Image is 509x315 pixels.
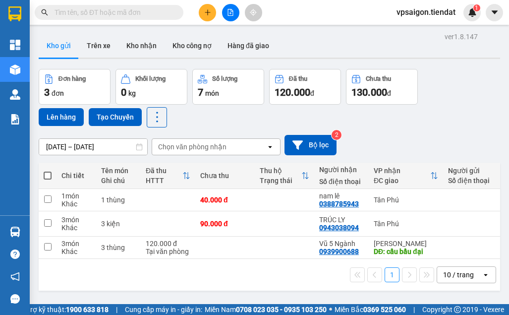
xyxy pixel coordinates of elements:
div: 0939900688 [319,248,359,255]
div: Khác [61,200,91,208]
div: 1 thùng [101,196,136,204]
button: Kho nhận [118,34,165,58]
strong: 0708 023 035 - 0935 103 250 [236,306,327,314]
div: Số lượng [212,75,237,82]
div: Khác [61,224,91,232]
span: 3 [44,86,50,98]
span: 130.000 [351,86,387,98]
img: warehouse-icon [10,89,20,100]
button: Hàng đã giao [220,34,277,58]
span: đ [387,89,391,97]
img: icon-new-feature [468,8,477,17]
div: ĐC giao [374,177,430,185]
span: Miền Nam [205,304,327,315]
span: 1 [475,4,478,11]
div: Khác [61,248,91,255]
span: | [413,304,415,315]
button: Chưa thu130.000đ [346,69,418,105]
span: | [116,304,117,315]
div: Khối lượng [135,75,166,82]
button: 1 [385,267,399,282]
span: file-add [227,9,234,16]
span: aim [250,9,257,16]
span: vpsaigon.tiendat [389,6,463,18]
div: Số điện thoại [319,178,364,186]
div: 40.000 đ [200,196,250,204]
img: warehouse-icon [10,227,20,237]
button: Lên hàng [39,108,84,126]
strong: 0369 525 060 [363,306,406,314]
strong: 1900 633 818 [66,306,109,314]
button: caret-down [486,4,503,21]
div: Đơn hàng [58,75,86,82]
button: Trên xe [79,34,118,58]
button: file-add [222,4,239,21]
span: 0 [121,86,126,98]
button: Kho gửi [39,34,79,58]
button: Kho công nợ [165,34,220,58]
div: Người gửi [448,167,493,175]
div: nam lê [319,192,364,200]
span: plus [204,9,211,16]
img: logo-vxr [8,6,21,21]
span: notification [10,272,20,281]
div: 0388785943 [319,200,359,208]
div: 3 món [61,240,91,248]
div: VP nhận [374,167,430,175]
th: Toggle SortBy [255,163,314,189]
div: 120.000 đ [146,240,190,248]
button: Số lượng7món [192,69,264,105]
button: Tạo Chuyến [89,108,142,126]
div: ver 1.8.147 [445,31,478,42]
th: Toggle SortBy [369,163,443,189]
span: caret-down [490,8,499,17]
div: Chọn văn phòng nhận [158,142,226,152]
div: Chưa thu [366,75,391,82]
span: Cung cấp máy in - giấy in: [125,304,202,315]
div: Vũ 5 Ngành [319,240,364,248]
span: Hỗ trợ kỹ thuật: [17,304,109,315]
div: Chưa thu [200,172,250,180]
img: warehouse-icon [10,64,20,75]
input: Select a date range. [39,139,147,155]
svg: open [266,143,274,151]
div: DĐ: cầu bầu đại [374,248,438,255]
div: Trạng thái [260,177,301,185]
button: Đơn hàng3đơn [39,69,111,105]
div: Người nhận [319,166,364,174]
div: HTTT [146,177,182,185]
div: 3 thùng [101,244,136,252]
span: đ [310,89,314,97]
div: Tại văn phòng [146,248,190,255]
div: 3 món [61,216,91,224]
div: Thu hộ [260,167,301,175]
button: Khối lượng0kg [115,69,187,105]
span: message [10,294,20,304]
div: 0943038094 [319,224,359,232]
div: Tên món [101,167,136,175]
span: copyright [454,306,461,313]
span: kg [128,89,136,97]
div: 1 món [61,192,91,200]
span: Miền Bắc [335,304,406,315]
sup: 1 [473,4,480,11]
div: Ghi chú [101,177,136,185]
div: [PERSON_NAME] [374,240,438,248]
svg: open [482,271,490,279]
img: solution-icon [10,114,20,125]
div: Số điện thoại [448,177,493,185]
span: đơn [52,89,64,97]
img: dashboard-icon [10,40,20,50]
th: Toggle SortBy [141,163,195,189]
div: Chi tiết [61,172,91,180]
div: Đã thu [289,75,307,82]
span: món [205,89,219,97]
input: Tìm tên, số ĐT hoặc mã đơn [55,7,171,18]
button: aim [245,4,262,21]
div: 90.000 đ [200,220,250,228]
sup: 2 [332,130,341,140]
button: Đã thu120.000đ [269,69,341,105]
div: Tân Phú [374,220,438,228]
span: search [41,9,48,16]
div: TRÚC LY [319,216,364,224]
